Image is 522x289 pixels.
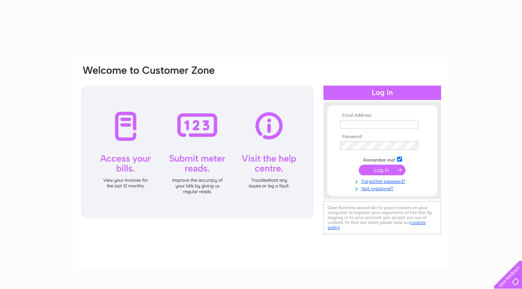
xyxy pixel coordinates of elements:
[338,156,426,163] td: Remember me?
[323,201,441,234] div: Clear Business would like to place cookies on your computer to improve your experience of the sit...
[340,177,426,184] a: Forgotten password?
[359,165,405,175] input: Submit
[338,134,426,140] th: Password:
[340,184,426,192] a: Not registered?
[328,220,426,230] a: cookies policy
[338,113,426,118] th: Email Address:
